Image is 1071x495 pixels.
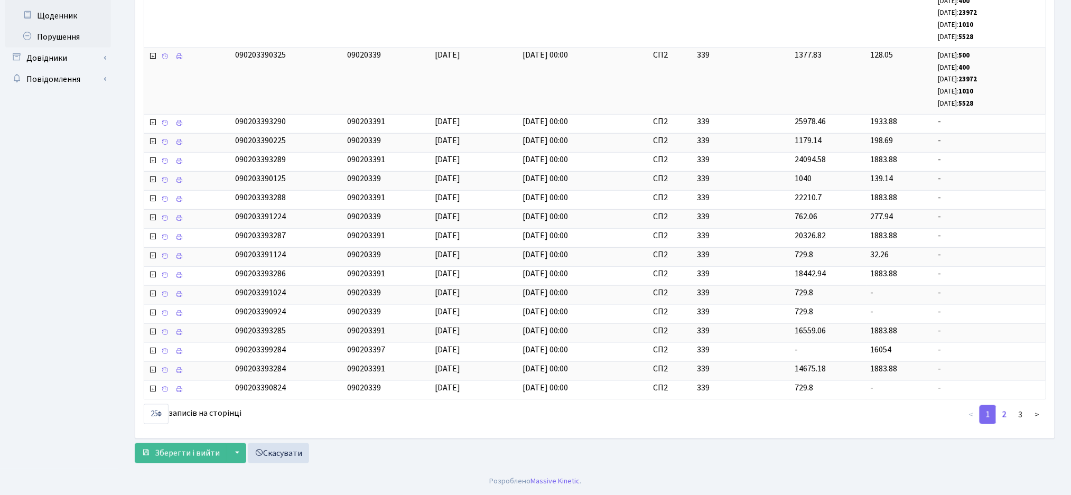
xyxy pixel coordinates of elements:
span: 090203393289 [235,154,286,165]
label: записів на сторінці [144,404,241,424]
span: 128.05 [871,49,893,61]
span: [DATE] 00:00 [523,230,568,241]
span: 22210.7 [795,192,822,203]
span: 090203390824 [235,382,286,394]
span: 339 [697,116,786,128]
span: 1040 [795,173,812,184]
span: [DATE] 00:00 [523,249,568,260]
a: Щоденник [5,5,111,26]
small: [DATE]: [938,20,974,30]
span: 339 [697,173,786,185]
span: 339 [697,135,786,147]
span: СП2 [654,268,688,280]
b: 5528 [959,32,974,42]
span: СП2 [654,382,688,394]
span: 090203391 [347,154,385,165]
span: - [938,268,1041,280]
span: [DATE] [435,325,460,337]
span: 090203390325 [235,49,286,61]
span: - [795,344,798,356]
span: 09020339 [347,135,381,146]
span: - [938,230,1041,242]
span: СП2 [654,211,688,223]
span: [DATE] [435,268,460,279]
span: СП2 [654,363,688,375]
span: - [938,306,1041,318]
span: [DATE] 00:00 [523,363,568,375]
span: [DATE] 00:00 [523,173,568,184]
span: СП2 [654,49,688,61]
span: 339 [697,344,786,356]
span: [DATE] 00:00 [523,116,568,127]
b: 400 [959,63,970,72]
span: 09020339 [347,382,381,394]
span: [DATE] [435,192,460,203]
span: [DATE] 00:00 [523,135,568,146]
span: [DATE] [435,382,460,394]
span: 18442.94 [795,268,826,279]
span: 729.8 [795,306,813,317]
span: 339 [697,49,786,61]
a: 1 [980,405,997,424]
span: [DATE] 00:00 [523,268,568,279]
span: 762.06 [795,211,817,222]
span: - [871,306,874,317]
a: 2 [996,405,1013,424]
small: [DATE]: [938,51,970,60]
span: 090203393285 [235,325,286,337]
b: 500 [959,51,970,60]
span: СП2 [654,154,688,166]
span: 090203391224 [235,211,286,222]
span: 090203393286 [235,268,286,279]
span: СП2 [654,306,688,318]
span: 339 [697,249,786,261]
b: 5528 [959,99,974,108]
span: 09020339 [347,287,381,298]
span: [DATE] [435,154,460,165]
a: Повідомлення [5,69,111,90]
span: - [938,135,1041,147]
span: 339 [697,211,786,223]
span: - [938,344,1041,356]
span: СП2 [654,230,688,242]
span: 090203391 [347,116,385,127]
a: Massive Kinetic [531,476,580,487]
span: [DATE] [435,363,460,375]
span: 339 [697,306,786,318]
a: Порушення [5,26,111,48]
span: СП2 [654,249,688,261]
span: 090203391 [347,363,385,375]
span: [DATE] [435,306,460,317]
span: 09020339 [347,173,381,184]
span: 1883.88 [871,192,898,203]
span: [DATE] 00:00 [523,211,568,222]
span: 1883.88 [871,154,898,165]
span: 16054 [871,344,892,356]
span: 32.26 [871,249,889,260]
span: 09020339 [347,49,381,61]
span: 090203390125 [235,173,286,184]
span: 24094.58 [795,154,826,165]
span: 090203397 [347,344,385,356]
small: [DATE]: [938,74,977,84]
span: 20326.82 [795,230,826,241]
small: [DATE]: [938,63,970,72]
span: 090203391 [347,192,385,203]
a: 3 [1012,405,1029,424]
span: СП2 [654,135,688,147]
span: [DATE] [435,287,460,298]
span: - [938,211,1041,223]
span: [DATE] 00:00 [523,306,568,317]
span: 090203393284 [235,363,286,375]
span: 09020339 [347,249,381,260]
span: [DATE] [435,116,460,127]
small: [DATE]: [938,8,977,17]
span: 090203391 [347,268,385,279]
span: 1883.88 [871,268,898,279]
span: 1883.88 [871,230,898,241]
span: [DATE] [435,135,460,146]
span: - [938,116,1041,128]
span: 090203393290 [235,116,286,127]
span: [DATE] [435,230,460,241]
span: 729.8 [795,249,813,260]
